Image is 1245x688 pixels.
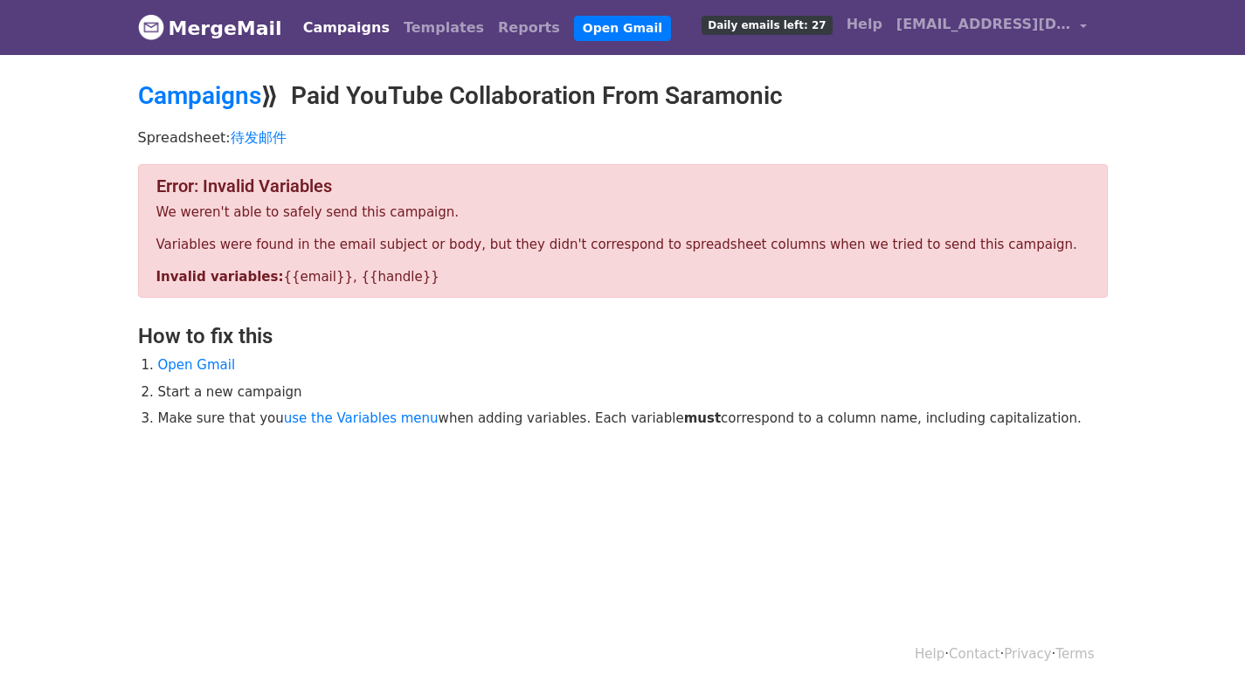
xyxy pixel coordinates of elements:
[840,7,889,42] a: Help
[695,7,839,42] a: Daily emails left: 27
[158,382,1108,402] li: Start a new campaign
[156,269,284,285] strong: Invalid variables:
[915,646,944,662] a: Help
[702,16,832,35] span: Daily emails left: 27
[574,16,671,41] a: Open Gmail
[156,236,1089,254] p: Variables were found in the email subject or body, but they didn't correspond to spreadsheet colu...
[138,81,261,110] a: Campaigns
[138,14,164,40] img: MergeMail logo
[896,14,1071,35] span: [EMAIL_ADDRESS][DOMAIN_NAME]
[231,129,287,146] a: 待发邮件
[138,10,282,46] a: MergeMail
[156,268,1089,286] p: {{email}}, {{handle}}
[156,203,1089,222] p: We weren't able to safely send this campaign.
[156,175,1089,196] h4: Error: Invalid Variables
[949,646,999,662] a: Contact
[684,410,721,426] strong: must
[889,7,1094,48] a: [EMAIL_ADDRESS][DOMAIN_NAME]
[296,10,397,45] a: Campaigns
[1004,646,1051,662] a: Privacy
[284,410,439,426] a: use the Variables menu
[158,357,236,373] a: Open Gmail
[1055,646,1094,662] a: Terms
[158,409,1108,429] li: Make sure that you when adding variables. Each variable correspond to a column name, including ca...
[491,10,567,45] a: Reports
[138,324,1108,349] h3: How to fix this
[397,10,491,45] a: Templates
[138,81,1108,111] h2: ⟫ Paid YouTube Collaboration From Saramonic
[138,128,1108,147] p: Spreadsheet:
